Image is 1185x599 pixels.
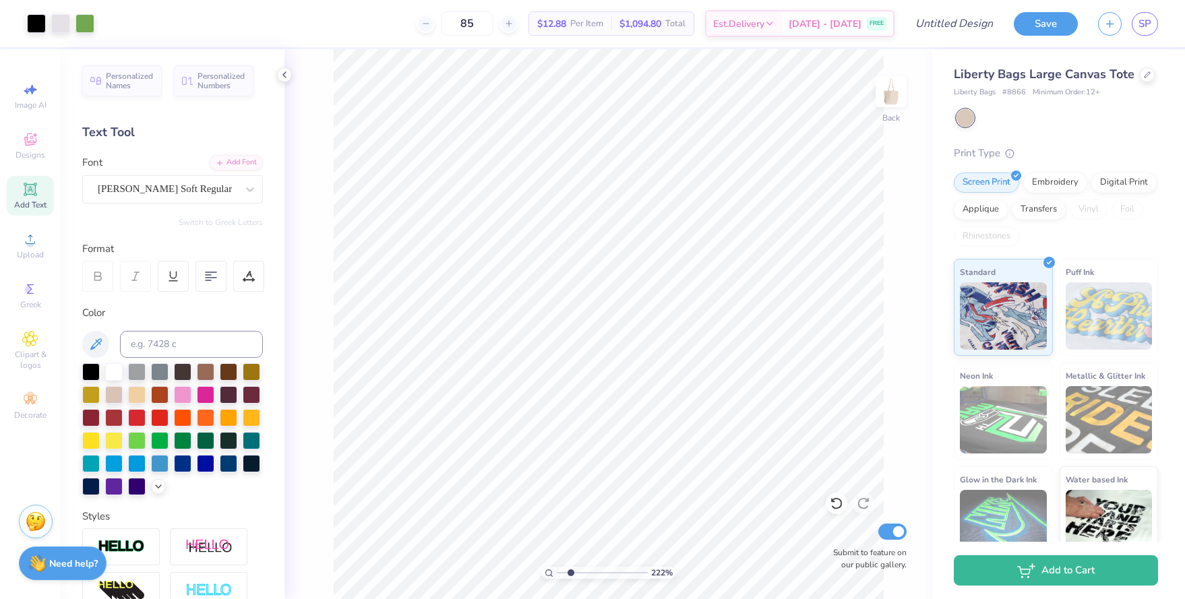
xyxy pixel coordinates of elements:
label: Submit to feature on our public gallery. [826,546,907,571]
img: Neon Ink [960,386,1047,453]
img: Shadow [185,538,233,555]
span: Liberty Bags Large Canvas Tote [954,66,1134,82]
span: Minimum Order: 12 + [1033,87,1100,98]
span: Total [665,17,686,31]
button: Save [1014,12,1078,36]
div: Screen Print [954,172,1019,193]
span: SP [1138,16,1151,32]
div: Transfers [1012,199,1066,220]
img: Metallic & Glitter Ink [1066,386,1153,453]
div: Back [882,112,900,124]
img: Standard [960,282,1047,350]
img: Puff Ink [1066,282,1153,350]
div: Color [82,305,263,321]
div: Rhinestones [954,226,1019,247]
div: Styles [82,509,263,524]
span: Personalized Names [106,71,154,90]
div: Print Type [954,146,1158,161]
img: Back [878,78,905,105]
img: Glow in the Dark Ink [960,490,1047,557]
span: Neon Ink [960,369,993,383]
strong: Need help? [49,557,98,570]
span: 222 % [651,567,673,579]
div: Embroidery [1023,172,1087,193]
span: Puff Ink [1066,265,1094,279]
span: Standard [960,265,996,279]
span: Add Text [14,199,47,210]
span: Glow in the Dark Ink [960,472,1037,486]
span: # 8866 [1002,87,1026,98]
span: Upload [17,249,44,260]
div: Vinyl [1070,199,1107,220]
span: $1,094.80 [619,17,661,31]
span: Liberty Bags [954,87,996,98]
div: Foil [1112,199,1143,220]
span: Clipart & logos [7,349,54,371]
div: Format [82,241,264,257]
span: Per Item [570,17,603,31]
img: Stroke [98,539,145,555]
button: Switch to Greek Letters [179,217,263,228]
label: Font [82,155,102,170]
a: SP [1132,12,1158,36]
input: e.g. 7428 c [120,331,263,358]
span: Designs [16,150,45,160]
input: – – [441,11,493,36]
span: FREE [870,19,884,28]
span: Greek [20,299,41,310]
input: Untitled Design [905,10,1004,37]
span: Personalized Numbers [197,71,245,90]
div: Add Font [210,155,263,170]
div: Digital Print [1091,172,1157,193]
img: Water based Ink [1066,490,1153,557]
span: Est. Delivery [713,17,764,31]
span: $12.88 [537,17,566,31]
span: Metallic & Glitter Ink [1066,369,1145,383]
div: Text Tool [82,123,263,141]
img: Negative Space [185,583,233,598]
span: Decorate [14,410,47,420]
div: Applique [954,199,1008,220]
span: Water based Ink [1066,472,1128,486]
button: Add to Cart [954,555,1158,586]
span: [DATE] - [DATE] [789,17,861,31]
span: Image AI [15,100,47,111]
